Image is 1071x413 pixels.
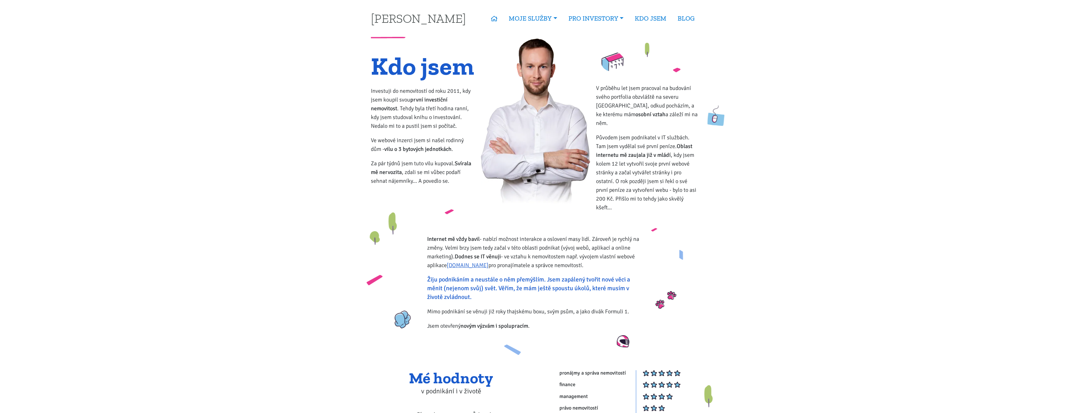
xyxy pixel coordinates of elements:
p: Žiju podnikáním a neustále o něm přemýšlím. Jsem zapálený tvořit nové věci a měnit (nejenom svůj)... [427,275,644,301]
p: v podnikání i v životě [371,387,531,396]
p: Ve webové inzerci jsem si našel rodinný dům - . [371,136,475,153]
a: [DOMAIN_NAME] [447,262,488,269]
strong: Internet mě vždy bavil [427,236,480,242]
strong: Dodnes se IT věnuji [455,253,501,260]
td: finance [559,381,635,393]
p: V průběhu let jsem pracoval na budování svého portfolia obzvláště na severu [GEOGRAPHIC_DATA], od... [596,84,700,127]
p: Mimo podnikání se věnuji již roky thajskému boxu, svým psům, a jako divák Formuli 1. [427,307,644,316]
strong: osobní vztah [635,111,665,118]
a: [PERSON_NAME] [371,12,466,24]
td: pronájmy a správa nemovitostí [559,370,635,381]
p: Původem jsem podnikatel v IT službách. Tam jsem vydělal své první peníze. , kdy jsem kolem 12 let... [596,133,700,212]
strong: novým výzvám i spolupracím [461,322,528,329]
strong: vilu o 3 bytových jednotkách [384,146,452,152]
p: Za pár týdnů jsem tuto vilu kupoval. , zdali se mi vůbec podaří sehnat nájemníky… A povedlo se. [371,159,475,185]
h1: Kdo jsem [371,56,475,77]
a: KDO JSEM [629,11,672,26]
p: Jsem otevřený . [427,321,644,330]
h2: Mé hodnoty [371,370,531,387]
p: - nabízí možnost interakce a oslovení masy lidí. Zároveň je rychlý na změny. Velmi brzy jsem tedy... [427,235,644,270]
a: PRO INVESTORY [563,11,629,26]
a: MOJE SLUŽBY [503,11,563,26]
td: management [559,393,635,405]
p: Investuji do nemovitostí od roku 2011, kdy jsem koupil svou . Tehdy byla třetí hodina ranní, kdy ... [371,87,475,130]
a: BLOG [672,11,700,26]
